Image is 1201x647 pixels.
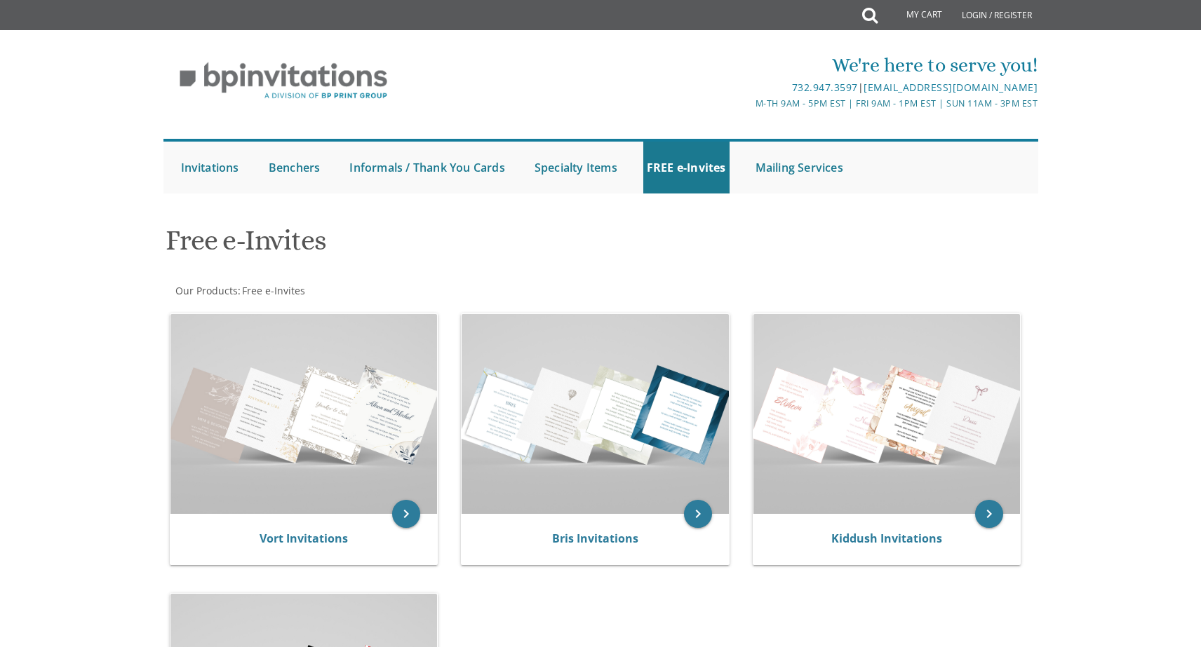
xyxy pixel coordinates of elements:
[792,81,858,94] a: 732.947.3597
[684,500,712,528] a: keyboard_arrow_right
[166,225,738,266] h1: Free e-Invites
[752,142,847,193] a: Mailing Services
[260,531,348,546] a: Vort Invitations
[531,142,621,193] a: Specialty Items
[831,531,942,546] a: Kiddush Invitations
[346,142,508,193] a: Informals / Thank You Cards
[163,52,404,110] img: BP Invitation Loft
[170,314,438,514] img: Vort Invitations
[455,79,1038,96] div: |
[552,531,638,546] a: Bris Invitations
[392,500,420,528] a: keyboard_arrow_right
[975,500,1003,528] a: keyboard_arrow_right
[455,96,1038,111] div: M-Th 9am - 5pm EST | Fri 9am - 1pm EST | Sun 11am - 3pm EST
[265,142,324,193] a: Benchers
[163,284,601,298] div: :
[177,142,243,193] a: Invitations
[174,284,238,297] a: Our Products
[864,81,1038,94] a: [EMAIL_ADDRESS][DOMAIN_NAME]
[753,314,1021,514] img: Kiddush Invitations
[242,284,305,297] span: Free e-Invites
[455,51,1038,79] div: We're here to serve you!
[462,314,729,514] img: Bris Invitations
[876,1,952,29] a: My Cart
[643,142,730,193] a: FREE e-Invites
[241,284,305,297] a: Free e-Invites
